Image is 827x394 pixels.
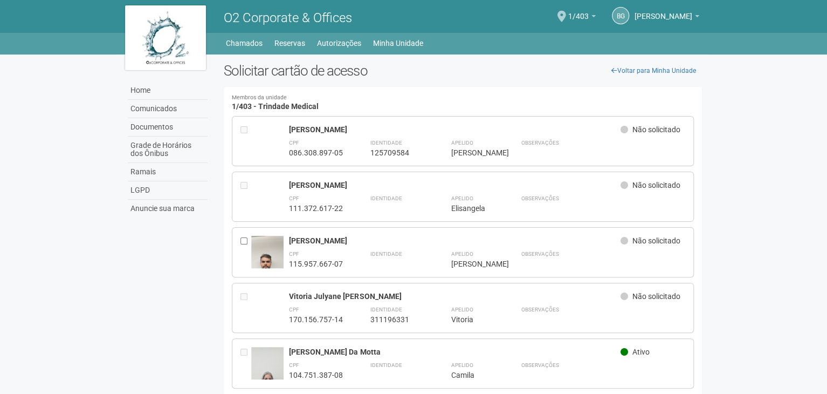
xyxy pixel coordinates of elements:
[317,36,361,51] a: Autorizações
[128,200,208,218] a: Anuncie sua marca
[451,362,473,368] strong: Apelido
[289,236,621,246] div: [PERSON_NAME]
[451,140,473,146] strong: Apelido
[289,370,343,380] div: 104.751.387-08
[289,148,343,158] div: 086.308.897-05
[232,95,694,101] small: Membros da unidade
[128,181,208,200] a: LGPD
[632,292,680,301] span: Não solicitado
[251,236,284,294] img: user.jpg
[612,7,629,24] a: BG
[632,236,680,245] span: Não solicitado
[635,2,692,21] span: Bruna Garrido
[128,81,208,100] a: Home
[568,13,596,22] a: 1/403
[451,195,473,201] strong: Apelido
[289,307,299,313] strong: CPF
[128,118,208,137] a: Documentos
[451,315,494,324] div: Vitoria
[373,36,423,51] a: Minha Unidade
[370,140,402,146] strong: Identidade
[451,307,473,313] strong: Apelido
[370,307,402,313] strong: Identidade
[224,63,702,79] h2: Solicitar cartão de acesso
[632,348,650,356] span: Ativo
[451,251,473,257] strong: Apelido
[289,195,299,201] strong: CPF
[232,95,694,111] h4: 1/403 - Trindade Medical
[128,163,208,181] a: Ramais
[289,259,343,269] div: 115.957.667-07
[521,140,559,146] strong: Observações
[128,100,208,118] a: Comunicados
[521,251,559,257] strong: Observações
[568,2,589,21] span: 1/403
[632,181,680,189] span: Não solicitado
[370,251,402,257] strong: Identidade
[451,259,494,269] div: [PERSON_NAME]
[289,203,343,213] div: 111.372.617-22
[224,10,352,25] span: O2 Corporate & Offices
[289,180,621,190] div: [PERSON_NAME]
[370,195,402,201] strong: Identidade
[289,291,621,301] div: Vitoria Julyane [PERSON_NAME]
[289,251,299,257] strong: CPF
[128,137,208,163] a: Grade de Horários dos Ônibus
[289,140,299,146] strong: CPF
[521,307,559,313] strong: Observações
[370,315,424,324] div: 311196331
[289,315,343,324] div: 170.156.757-14
[632,125,680,134] span: Não solicitado
[125,5,206,70] img: logo.jpg
[370,148,424,158] div: 125709584
[289,347,621,357] div: [PERSON_NAME] Da Motta
[226,36,263,51] a: Chamados
[521,362,559,368] strong: Observações
[240,347,251,380] div: Entre em contato com a Aministração para solicitar o cancelamento ou 2a via
[451,203,494,213] div: Elisangela
[289,125,621,134] div: [PERSON_NAME]
[521,195,559,201] strong: Observações
[451,370,494,380] div: Camila
[451,148,494,158] div: [PERSON_NAME]
[370,362,402,368] strong: Identidade
[274,36,305,51] a: Reservas
[289,362,299,368] strong: CPF
[605,63,702,79] a: Voltar para Minha Unidade
[635,13,699,22] a: [PERSON_NAME]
